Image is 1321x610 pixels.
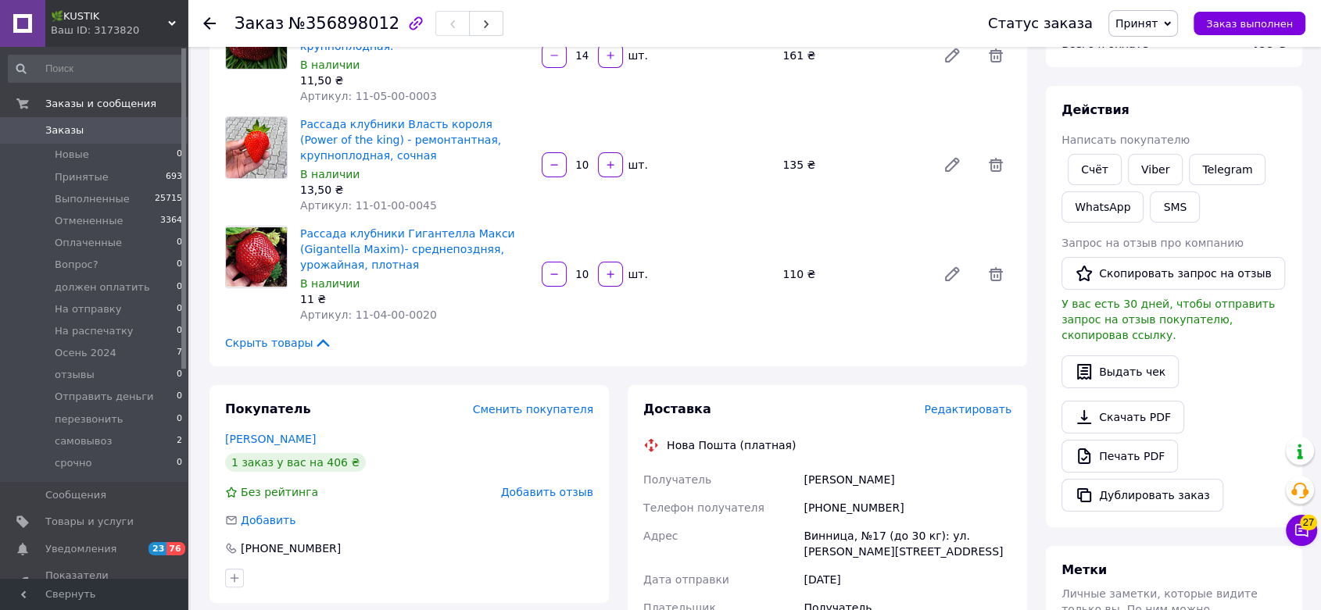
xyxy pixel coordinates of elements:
span: 0 [177,390,182,404]
span: На распечатку [55,324,134,338]
button: Cчёт [1068,154,1122,185]
span: Заказы и сообщения [45,97,156,111]
span: Доставка [643,401,711,416]
span: 0 [177,302,182,316]
a: Viber [1128,154,1183,185]
span: Показатели работы компании [45,569,145,597]
button: Дублировать заказ [1061,479,1223,512]
span: 693 [166,170,182,184]
span: отзывы [55,368,95,382]
span: Вопрос? [55,258,98,272]
div: [DATE] [800,565,1015,594]
div: Нова Пошта (платная) [663,437,800,453]
span: 76 [166,542,184,555]
span: 7 [177,346,182,360]
a: Скачать PDF [1061,401,1184,433]
span: У вас есть 30 дней, чтобы отправить запрос на отзыв покупателю, скопировав ссылку. [1061,298,1275,341]
span: 23 [149,542,166,555]
span: Осень 2024 [55,346,116,360]
button: Чат с покупателем27 [1286,515,1317,546]
button: Скопировать запрос на отзыв [1061,257,1285,290]
span: Заказ выполнен [1206,18,1293,30]
span: Покупатель [225,401,310,416]
span: Получатель [643,473,711,486]
span: срочно [55,456,92,470]
span: Дата отправки [643,573,729,586]
span: Удалить [980,149,1011,180]
div: [PHONE_NUMBER] [800,494,1015,522]
span: 0 [177,368,182,382]
div: 13,50 ₴ [300,182,529,198]
button: SMS [1150,191,1200,223]
a: WhatsApp [1061,191,1144,223]
div: [PERSON_NAME] [800,466,1015,494]
div: Ваш ID: 3173820 [51,23,188,37]
span: Уведомления [45,542,116,556]
span: Без рейтинга [241,486,318,498]
span: На отправку [55,302,121,316]
div: Винница, №17 (до 30 кг): ул. [PERSON_NAME][STREET_ADDRESS] [800,522,1015,565]
span: 2 [177,434,182,448]
span: должен оплатить [55,280,150,294]
span: Товары и услуги [45,515,134,529]
span: Удалить [980,259,1011,290]
span: Сменить покупателя [473,403,593,416]
span: 3364 [160,214,182,228]
span: Скрыть товары [225,335,332,351]
span: В наличии [300,277,360,290]
div: Статус заказа [988,16,1093,31]
span: Телефон получателя [643,501,764,514]
div: 110 ₴ [776,263,930,285]
span: Выполненные [55,192,130,206]
span: 27 [1300,510,1317,526]
img: Рассада клубники Власть короля (Power of the king) - ремонтантная, крупноплодная, сочная [226,117,287,178]
span: 🌿KUSTIK [51,9,168,23]
div: шт. [625,48,650,63]
div: шт. [625,266,650,282]
span: Принятые [55,170,109,184]
span: Заказы [45,123,84,137]
span: 0 [177,258,182,272]
button: Выдать чек [1061,355,1179,388]
div: 11,50 ₴ [300,73,529,88]
a: Рассада клубники Кэбот (Cabot) - поздняя, сладкая, урожайная, крупноплодная. [300,9,493,52]
span: Заказ [234,14,284,33]
span: 0 [177,412,182,426]
span: перезвонить [55,412,123,426]
span: 0 [177,324,182,338]
span: Написать покупателю [1061,134,1190,146]
span: Добавить [241,514,295,526]
a: Редактировать [936,149,968,180]
span: Артикул: 11-01-00-0045 [300,199,437,212]
span: Запрос на отзыв про компанию [1061,237,1244,249]
span: Артикул: 11-05-00-0003 [300,90,437,102]
span: В наличии [300,59,360,71]
input: Поиск [8,55,184,83]
a: Рассада клубники Власть короля (Power of the king) - ремонтантная, крупноплодная, сочная [300,118,501,162]
span: Удалить [980,40,1011,71]
div: 1 заказ у вас на 406 ₴ [225,453,366,472]
div: [PHONE_NUMBER] [239,540,342,556]
span: №356898012 [288,14,399,33]
div: 135 ₴ [776,154,930,176]
span: 0 [177,148,182,162]
a: [PERSON_NAME] [225,433,316,445]
span: самовывоз [55,434,112,448]
span: Отмененные [55,214,123,228]
img: Рассада клубники Гигантелла Макси (Gigantella Maxim)- среднепоздняя, урожайная, плотная [226,227,287,287]
a: Печать PDF [1061,440,1178,473]
a: Редактировать [936,259,968,290]
div: Вернуться назад [203,16,216,31]
span: Действия [1061,102,1129,117]
span: Сообщения [45,488,106,502]
div: шт. [625,157,650,173]
span: 0 [177,236,182,250]
span: 0 [177,456,182,470]
b: 406 ₴ [1251,37,1287,50]
a: Редактировать [936,40,968,71]
span: В наличии [300,168,360,180]
span: Новые [55,148,89,162]
span: Оплаченные [55,236,122,250]
span: Принят [1115,17,1158,30]
div: 161 ₴ [776,45,930,66]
